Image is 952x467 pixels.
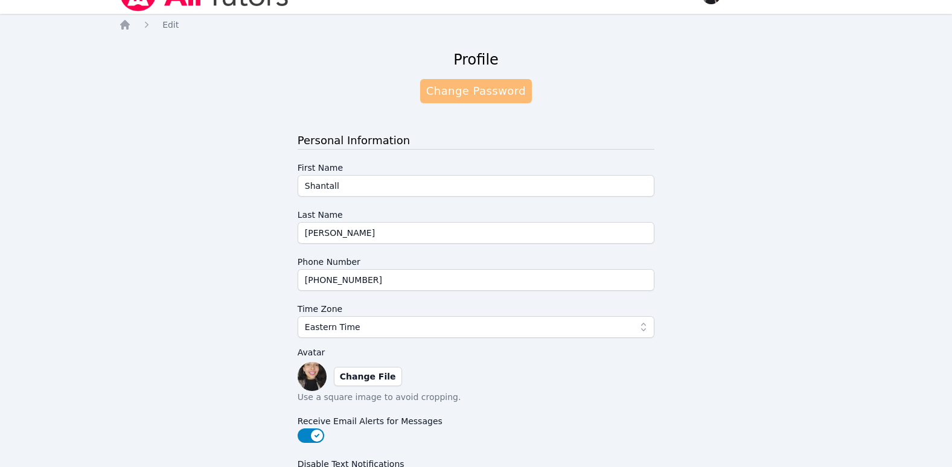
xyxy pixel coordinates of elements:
label: Phone Number [298,251,654,269]
nav: Breadcrumb [119,19,833,31]
p: Use a square image to avoid cropping. [298,391,654,403]
label: Avatar [298,345,654,360]
label: Receive Email Alerts for Messages [298,410,654,428]
span: Edit [162,20,179,30]
a: Edit [162,19,179,31]
span: Eastern Time [305,320,360,334]
label: Last Name [298,204,654,222]
label: First Name [298,157,654,175]
button: Eastern Time [298,316,654,338]
img: preview [298,362,327,391]
h2: Profile [453,50,499,69]
label: Change File [334,367,402,386]
label: Time Zone [298,298,654,316]
a: Change Password [420,79,532,103]
h3: Personal Information [298,132,654,150]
